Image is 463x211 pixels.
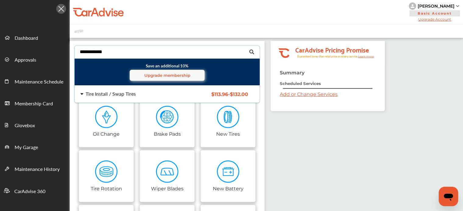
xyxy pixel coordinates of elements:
[0,114,69,136] a: Glovebox
[91,185,122,192] div: Tire Rotation
[280,70,305,76] strong: Summary
[95,160,118,183] img: ASPTpwwLVD94AAAAAElFTkSuQmCC
[201,150,255,202] a: New Battery
[95,106,118,128] img: wcoFAocxp4P6AAAAABJRU5ErkJggg==
[144,73,190,78] span: Upgrade membership
[0,48,69,70] a: Approvals
[439,187,458,206] iframe: Button to launch messaging window
[56,4,66,14] img: Icon.5fd9dcc7.svg
[14,188,45,196] span: CarAdvise 360
[217,106,240,128] img: C9BGlyV+GqWIAAAAABJRU5ErkJggg==
[140,150,195,202] a: Wiper Blades
[130,70,205,81] a: Upgrade membership
[358,55,374,58] tspan: Learn more
[216,130,240,137] div: New Tires
[93,130,120,137] div: Oil Change
[15,165,60,173] span: Maintenance History
[79,63,255,81] small: Save an additional 10%
[0,136,69,158] a: My Garage
[15,34,38,42] span: Dashboard
[151,185,184,192] div: Wiper Blades
[15,78,63,86] span: Maintenance Schedule
[409,2,416,10] img: knH8PDtVvWoAbQRylUukY18CTiRevjo20fAtgn5MLBQj4uumYvk2MzTtcAIzfGAtb1XOLVMAvhLuqoNAbL4reqehy0jehNKdM...
[0,158,69,179] a: Maintenance History
[418,3,454,9] div: [PERSON_NAME]
[280,81,321,86] strong: Scheduled Services
[295,44,369,55] tspan: CarAdvise Pricing Promise
[156,106,179,128] img: wBxtUMBELdeMgAAAABJRU5ErkJggg==
[15,144,38,151] span: My Garage
[79,150,134,202] a: Tire Rotation
[0,92,69,114] a: Membership Card
[211,91,248,97] span: $113.96 - $132.00
[15,100,53,108] span: Membership Card
[409,17,461,22] span: Upgrade Account
[280,91,338,97] a: Add or Change Services
[217,160,240,183] img: NX+4s2Ya++R3Ya3rlPlcYdj2V9n9vqA38MHjAXQAAAABJRU5ErkJggg==
[74,27,83,35] img: placeholder_car.fcab19be.svg
[140,96,195,147] a: Brake Pads
[456,5,459,7] img: sCxJUJ+qAmfqhQGDUl18vwLg4ZYJ6CxN7XmbOMBAAAAAElFTkSuQmCC
[0,70,69,92] a: Maintenance Schedule
[201,96,255,147] a: New Tires
[79,96,134,147] a: Oil Change
[86,91,136,96] div: Tire Install / Swap Tires
[0,26,69,48] a: Dashboard
[409,10,460,16] span: Basic Account
[15,56,36,64] span: Approvals
[156,160,179,183] img: T5xB6yrcwAAAAABJRU5ErkJggg==
[297,54,358,58] tspan: Guaranteed lower than retail price on every service.
[15,122,35,130] span: Glovebox
[154,130,181,137] div: Brake Pads
[213,185,244,192] div: New Battery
